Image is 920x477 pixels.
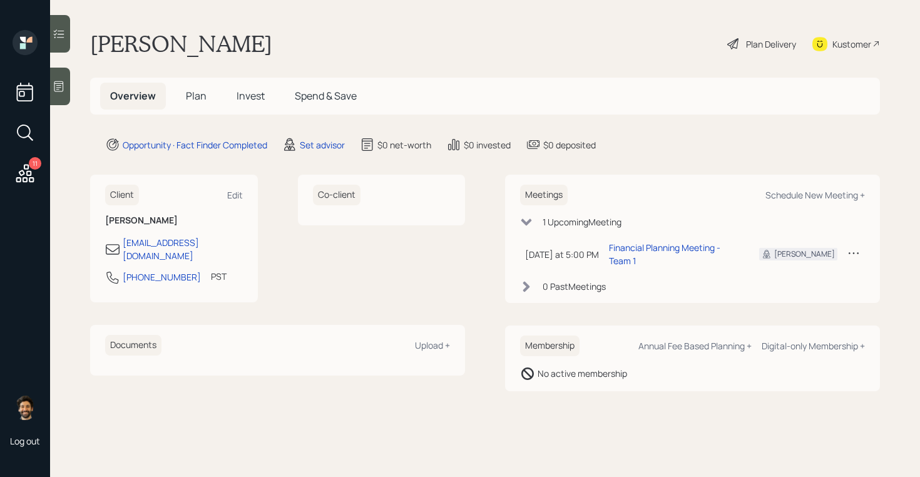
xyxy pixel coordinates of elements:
[90,30,272,58] h1: [PERSON_NAME]
[211,270,227,283] div: PST
[520,336,580,356] h6: Membership
[237,89,265,103] span: Invest
[543,138,596,151] div: $0 deposited
[123,236,243,262] div: [EMAIL_ADDRESS][DOMAIN_NAME]
[110,89,156,103] span: Overview
[774,249,835,260] div: [PERSON_NAME]
[609,241,739,267] div: Financial Planning Meeting - Team 1
[520,185,568,205] h6: Meetings
[300,138,345,151] div: Set advisor
[105,335,161,356] h6: Documents
[638,340,752,352] div: Annual Fee Based Planning +
[227,189,243,201] div: Edit
[105,185,139,205] h6: Client
[186,89,207,103] span: Plan
[10,435,40,447] div: Log out
[765,189,865,201] div: Schedule New Meeting +
[525,248,599,261] div: [DATE] at 5:00 PM
[832,38,871,51] div: Kustomer
[105,215,243,226] h6: [PERSON_NAME]
[123,138,267,151] div: Opportunity · Fact Finder Completed
[29,157,41,170] div: 11
[746,38,796,51] div: Plan Delivery
[415,339,450,351] div: Upload +
[123,270,201,284] div: [PHONE_NUMBER]
[543,280,606,293] div: 0 Past Meeting s
[762,340,865,352] div: Digital-only Membership +
[464,138,511,151] div: $0 invested
[543,215,621,228] div: 1 Upcoming Meeting
[295,89,357,103] span: Spend & Save
[377,138,431,151] div: $0 net-worth
[313,185,360,205] h6: Co-client
[538,367,627,380] div: No active membership
[13,395,38,420] img: eric-schwartz-headshot.png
